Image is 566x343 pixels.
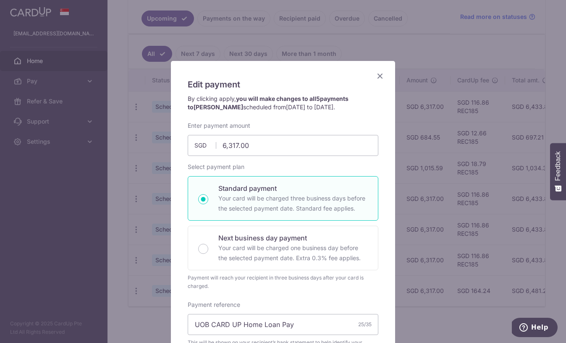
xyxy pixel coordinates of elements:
[375,71,385,81] button: Close
[194,103,243,111] span: [PERSON_NAME]
[218,233,368,243] p: Next business day payment
[188,274,378,290] div: Payment will reach your recipient in three business days after your card is charged.
[218,243,368,263] p: Your card will be charged one business day before the selected payment date. Extra 0.3% fee applies.
[358,320,372,329] div: 25/35
[316,95,320,102] span: 5
[188,95,349,111] strong: you will make changes to all payments to
[188,95,378,111] p: By clicking apply, scheduled from .
[218,193,368,214] p: Your card will be charged three business days before the selected payment date. Standard fee appl...
[188,121,250,130] label: Enter payment amount
[554,151,562,181] span: Feedback
[286,103,333,111] span: [DATE] to [DATE]
[188,163,244,171] label: Select payment plan
[218,183,368,193] p: Standard payment
[188,301,240,309] label: Payment reference
[188,78,378,91] h5: Edit payment
[512,318,558,339] iframe: Opens a widget where you can find more information
[188,135,378,156] input: 0.00
[194,141,216,150] span: SGD
[550,143,566,200] button: Feedback - Show survey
